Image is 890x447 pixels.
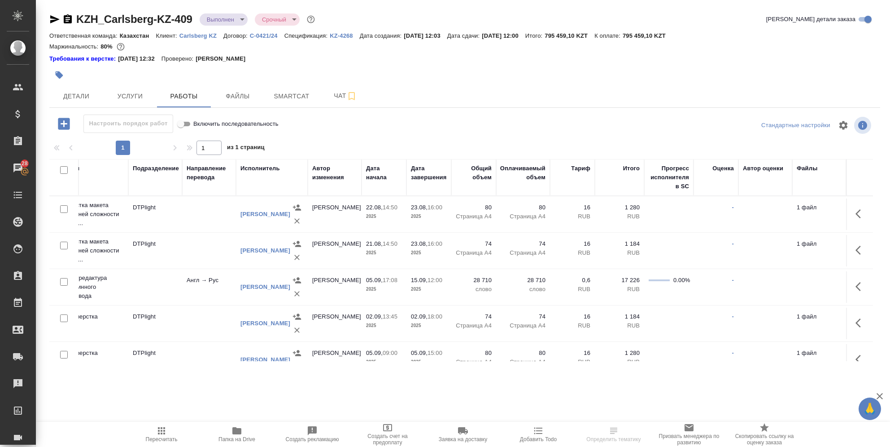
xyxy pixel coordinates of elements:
[411,212,447,221] p: 2025
[850,312,872,334] button: Здесь прячутся важные кнопки
[411,277,428,283] p: 15.09,
[346,91,357,102] svg: Подписаться
[65,201,124,228] p: Верстка макета средней сложности (MS ...
[854,117,873,134] span: Посмотреть информацию
[411,285,447,294] p: 2025
[862,399,877,418] span: 🙏
[240,320,290,327] a: [PERSON_NAME]
[599,212,640,221] p: RUB
[456,212,492,221] p: Страница А4
[308,271,362,303] td: [PERSON_NAME]
[599,239,640,248] p: 1 184
[447,32,482,39] p: Дата сдачи:
[554,248,590,257] p: RUB
[270,91,313,102] span: Smartcat
[623,32,672,39] p: 795 459,10 KZT
[312,164,357,182] div: Автор изменения
[366,240,383,247] p: 21.08,
[259,16,289,23] button: Срочный
[65,312,124,321] p: Подверстка
[428,313,442,320] p: 18:00
[49,65,69,85] button: Добавить тэг
[554,212,590,221] p: RUB
[290,360,304,373] button: Удалить
[383,350,397,356] p: 09:00
[554,321,590,330] p: RUB
[501,285,545,294] p: слово
[411,248,447,257] p: 2025
[501,276,545,285] p: 28 710
[383,240,397,247] p: 14:50
[330,31,360,39] a: KZ-4268
[411,358,447,367] p: 2025
[732,350,734,356] a: -
[599,321,640,330] p: RUB
[501,248,545,257] p: Страница А4
[456,164,492,182] div: Общий объем
[204,16,237,23] button: Выполнен
[456,239,492,248] p: 74
[554,312,590,321] p: 16
[366,212,402,221] p: 2025
[501,239,545,248] p: 74
[501,349,545,358] p: 80
[227,142,265,155] span: из 1 страниц
[240,247,290,254] a: [PERSON_NAME]
[482,32,525,39] p: [DATE] 12:00
[128,199,182,230] td: DTPlight
[501,203,545,212] p: 80
[411,313,428,320] p: 02.09,
[599,285,640,294] p: RUB
[456,349,492,358] p: 80
[308,308,362,339] td: [PERSON_NAME]
[250,32,284,39] p: С-0421/24
[456,358,492,367] p: Страница А4
[179,31,223,39] a: Carlsberg KZ
[850,349,872,370] button: Здесь прячутся важные кнопки
[308,235,362,266] td: [PERSON_NAME]
[859,398,881,420] button: 🙏
[456,248,492,257] p: Страница А4
[501,212,545,221] p: Страница А4
[118,54,161,63] p: [DATE] 12:32
[162,91,205,102] span: Работы
[49,43,100,50] p: Маржинальность:
[712,164,734,173] div: Оценка
[732,240,734,247] a: -
[49,32,120,39] p: Ответственная команда:
[850,203,872,225] button: Здесь прячутся важные кнопки
[216,91,259,102] span: Файлы
[193,119,279,128] span: Включить последовательность
[428,277,442,283] p: 12:00
[383,313,397,320] p: 13:45
[501,358,545,367] p: Страница А4
[673,276,689,285] div: 0.00%
[290,310,304,323] button: Назначить
[404,32,447,39] p: [DATE] 12:03
[428,240,442,247] p: 16:00
[599,248,640,257] p: RUB
[133,164,179,173] div: Подразделение
[290,287,304,301] button: Удалить
[76,13,192,25] a: KZH_Carlsberg-KZ-409
[16,159,33,168] span: 28
[290,251,304,264] button: Удалить
[599,203,640,212] p: 1 280
[525,32,545,39] p: Итого:
[366,204,383,211] p: 22.08,
[411,321,447,330] p: 2025
[797,164,817,173] div: Файлы
[411,164,447,182] div: Дата завершения
[554,239,590,248] p: 16
[223,32,250,39] p: Договор:
[187,164,231,182] div: Направление перевода
[52,115,76,133] button: Добавить работу
[383,277,397,283] p: 17:08
[732,313,734,320] a: -
[65,274,124,301] p: Постредактура машинного перевода
[290,323,304,337] button: Удалить
[308,199,362,230] td: [PERSON_NAME]
[623,164,640,173] div: Итого
[554,358,590,367] p: RUB
[797,349,842,358] p: 1 файл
